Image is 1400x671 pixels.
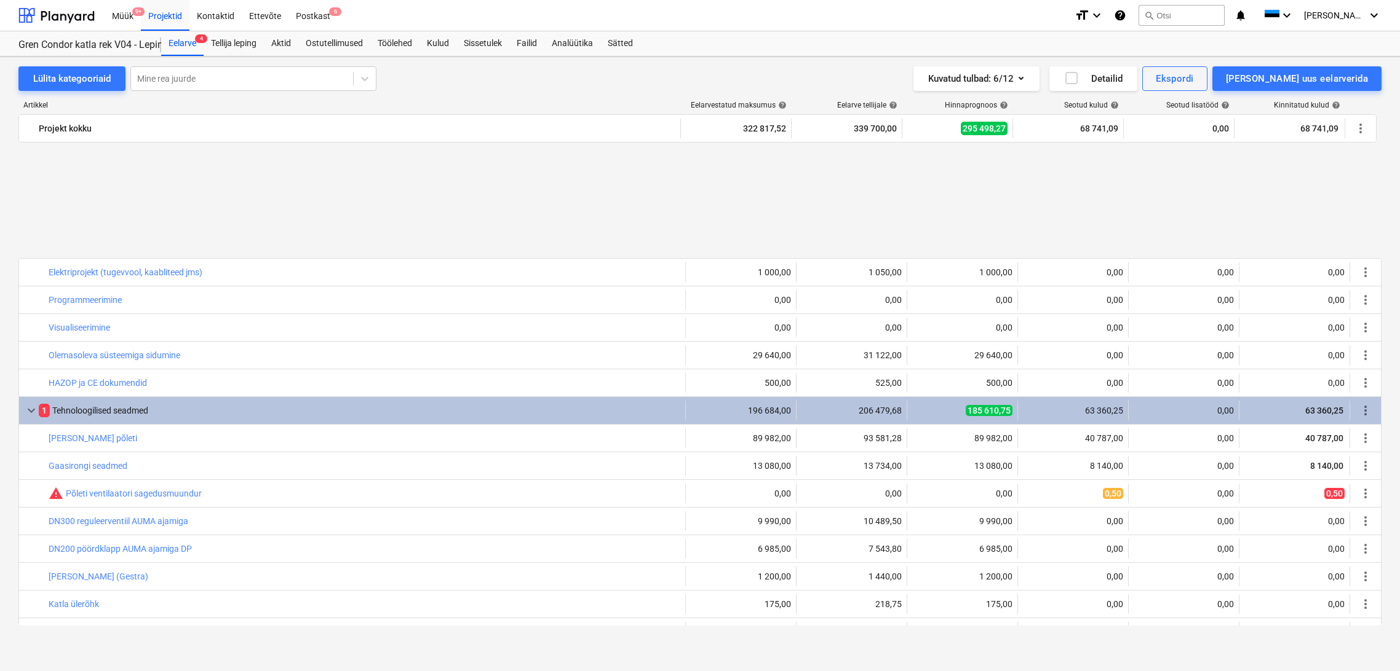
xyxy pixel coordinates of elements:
[1156,71,1193,87] div: Ekspordi
[1212,66,1382,91] button: [PERSON_NAME] uus eelarverida
[997,101,1008,109] span: help
[1075,8,1089,23] i: format_size
[1226,71,1368,87] div: [PERSON_NAME] uus eelarverida
[329,7,341,16] span: 6
[33,71,111,87] div: Lülita kategooriaid
[1142,66,1207,91] button: Ekspordi
[18,101,682,109] div: Artikkel
[370,31,420,56] a: Töölehed
[132,7,145,16] span: 9+
[1049,66,1137,91] button: Detailid
[837,101,897,109] div: Eelarve tellijale
[1353,121,1368,136] span: Rohkem tegevusi
[1367,8,1382,23] i: keyboard_arrow_down
[1274,101,1340,109] div: Kinnitatud kulud
[264,31,298,56] a: Aktid
[1089,8,1104,23] i: keyboard_arrow_down
[913,66,1040,91] button: Kuvatud tulbad:6/12
[39,119,675,138] div: Projekt kokku
[686,119,786,138] div: 322 817,52
[1166,101,1230,109] div: Seotud lisatööd
[1299,122,1340,135] span: 68 741,09
[420,31,456,56] a: Kulud
[18,39,146,52] div: Gren Condor katla rek V04 - Lepingusse
[886,101,897,109] span: help
[928,71,1025,87] div: Kuvatud tulbad : 6/12
[544,31,600,56] a: Analüütika
[1235,8,1247,23] i: notifications
[1304,10,1366,20] span: [PERSON_NAME][GEOGRAPHIC_DATA]
[195,34,207,43] span: 4
[1139,5,1225,26] button: Otsi
[1064,101,1119,109] div: Seotud kulud
[1114,8,1126,23] i: Abikeskus
[161,31,204,56] a: Eelarve4
[1064,71,1123,87] div: Detailid
[797,119,897,138] div: 339 700,00
[600,31,640,56] a: Sätted
[1018,119,1118,138] div: 68 741,09
[204,31,264,56] a: Tellija leping
[456,31,509,56] a: Sissetulek
[776,101,787,109] span: help
[1144,10,1154,20] span: search
[961,122,1008,135] span: 295 498,27
[691,101,787,109] div: Eelarvestatud maksumus
[1219,101,1230,109] span: help
[1279,8,1294,23] i: keyboard_arrow_down
[18,66,125,91] button: Lülita kategooriaid
[161,31,204,56] div: Eelarve
[945,101,1008,109] div: Hinnaprognoos
[298,31,370,56] a: Ostutellimused
[1129,119,1229,138] div: 0,00
[1108,101,1119,109] span: help
[509,31,544,56] a: Failid
[1329,101,1340,109] span: help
